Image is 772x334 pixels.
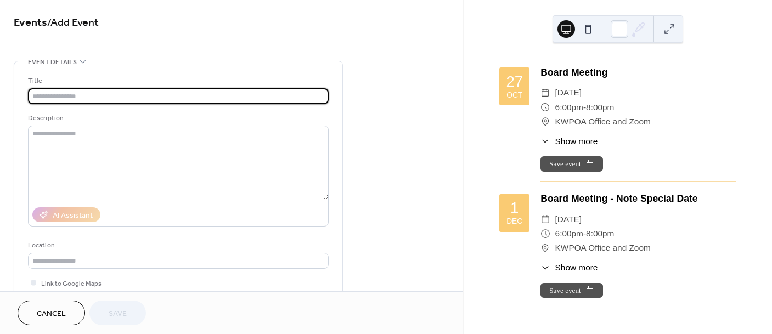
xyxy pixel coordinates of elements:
[540,65,736,80] div: Board Meeting
[540,115,550,129] div: ​
[14,12,47,33] a: Events
[37,308,66,320] span: Cancel
[555,135,598,148] span: Show more
[540,191,736,206] div: Board Meeting - Note Special Date
[540,135,598,148] button: ​Show more
[540,283,603,298] button: Save event
[540,156,603,172] button: Save event
[18,301,85,325] button: Cancel
[510,200,519,216] div: 1
[586,100,614,115] span: 8:00pm
[540,241,550,255] div: ​
[540,212,550,227] div: ​
[555,241,651,255] span: KWPOA Office and Zoom
[506,74,523,89] div: 27
[555,227,583,241] span: 6:00pm
[583,100,586,115] span: -
[540,261,550,274] div: ​
[540,227,550,241] div: ​
[41,278,102,290] span: Link to Google Maps
[540,261,598,274] button: ​Show more
[540,135,550,148] div: ​
[540,86,550,100] div: ​
[28,112,326,124] div: Description
[555,261,598,274] span: Show more
[555,100,583,115] span: 6:00pm
[28,240,326,251] div: Location
[506,92,522,99] div: Oct
[586,227,614,241] span: 8:00pm
[555,86,582,100] span: [DATE]
[506,218,522,225] div: Dec
[555,212,582,227] span: [DATE]
[540,100,550,115] div: ​
[28,75,326,87] div: Title
[47,12,99,33] span: / Add Event
[555,115,651,129] span: KWPOA Office and Zoom
[583,227,586,241] span: -
[28,56,77,68] span: Event details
